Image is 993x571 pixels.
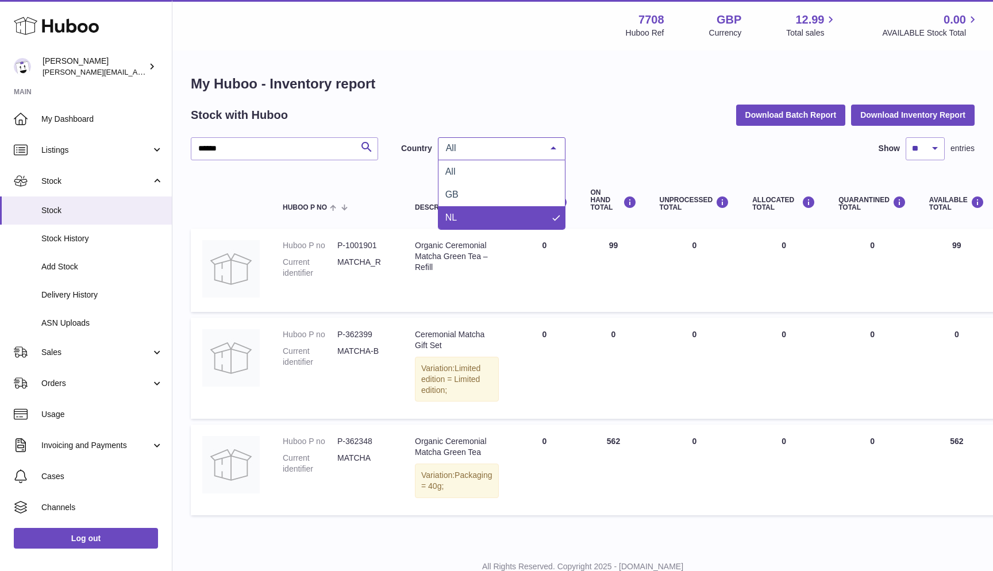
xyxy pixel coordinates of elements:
div: QUARANTINED Total [838,196,906,211]
div: Huboo Ref [626,28,664,38]
img: victor@erbology.co [14,58,31,75]
span: GB [445,190,459,199]
span: 0 [870,330,875,339]
div: Organic Ceremonial Matcha Green Tea – Refill [415,240,499,273]
dd: MATCHA_R [337,257,392,279]
span: All [443,142,542,154]
td: 0 [648,318,741,419]
td: 0 [510,229,579,312]
label: Show [879,143,900,154]
div: Variation: [415,357,499,402]
a: 12.99 Total sales [786,12,837,38]
span: Channels [41,502,163,513]
span: Sales [41,347,151,358]
span: ASN Uploads [41,318,163,329]
td: 0 [510,318,579,419]
div: [PERSON_NAME] [43,56,146,78]
span: NL [445,213,457,222]
span: Packaging = 40g; [421,470,492,491]
label: Country [401,143,432,154]
dd: MATCHA [337,453,392,474]
td: 0 [741,229,827,312]
dt: Current identifier [283,257,337,279]
span: 0.00 [944,12,966,28]
div: ALLOCATED Total [752,196,815,211]
span: Limited edition = Limited edition; [421,364,480,395]
h2: Stock with Huboo [191,107,288,123]
td: 0 [579,318,648,419]
span: Listings [41,145,151,156]
td: 0 [741,425,827,515]
dd: P-1001901 [337,240,392,251]
dd: P-362348 [337,436,392,447]
strong: GBP [717,12,741,28]
span: Delivery History [41,290,163,300]
span: [PERSON_NAME][EMAIL_ADDRESS][DOMAIN_NAME] [43,67,230,76]
span: 12.99 [795,12,824,28]
dt: Huboo P no [283,329,337,340]
span: Huboo P no [283,204,327,211]
span: Orders [41,378,151,389]
span: Stock [41,205,163,216]
span: entries [950,143,975,154]
img: product image [202,436,260,493]
span: Stock History [41,233,163,244]
div: Ceremonial Matcha Gift Set [415,329,499,351]
span: My Dashboard [41,114,163,125]
h1: My Huboo - Inventory report [191,75,975,93]
dd: MATCHA-B [337,346,392,368]
dt: Huboo P no [283,436,337,447]
td: 0 [510,425,579,515]
strong: 7708 [638,12,664,28]
dt: Current identifier [283,453,337,474]
span: All [445,167,456,176]
dt: Current identifier [283,346,337,368]
img: product image [202,240,260,298]
span: Stock [41,176,151,187]
img: product image [202,329,260,387]
span: 0 [870,241,875,250]
div: Organic Ceremonial Matcha Green Tea [415,436,499,458]
td: 0 [648,229,741,312]
button: Download Batch Report [736,105,846,125]
div: Currency [709,28,742,38]
td: 562 [579,425,648,515]
span: Description [415,204,462,211]
button: Download Inventory Report [851,105,975,125]
td: 99 [579,229,648,312]
td: 0 [741,318,827,419]
span: 0 [870,437,875,446]
span: AVAILABLE Stock Total [882,28,979,38]
span: Usage [41,409,163,420]
span: Total sales [786,28,837,38]
a: 0.00 AVAILABLE Stock Total [882,12,979,38]
span: Cases [41,471,163,482]
div: UNPROCESSED Total [660,196,730,211]
span: Invoicing and Payments [41,440,151,451]
dd: P-362399 [337,329,392,340]
div: ON HAND Total [591,189,637,212]
dt: Huboo P no [283,240,337,251]
div: Variation: [415,464,499,498]
div: AVAILABLE Total [929,196,984,211]
a: Log out [14,528,158,549]
span: Add Stock [41,261,163,272]
td: 0 [648,425,741,515]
